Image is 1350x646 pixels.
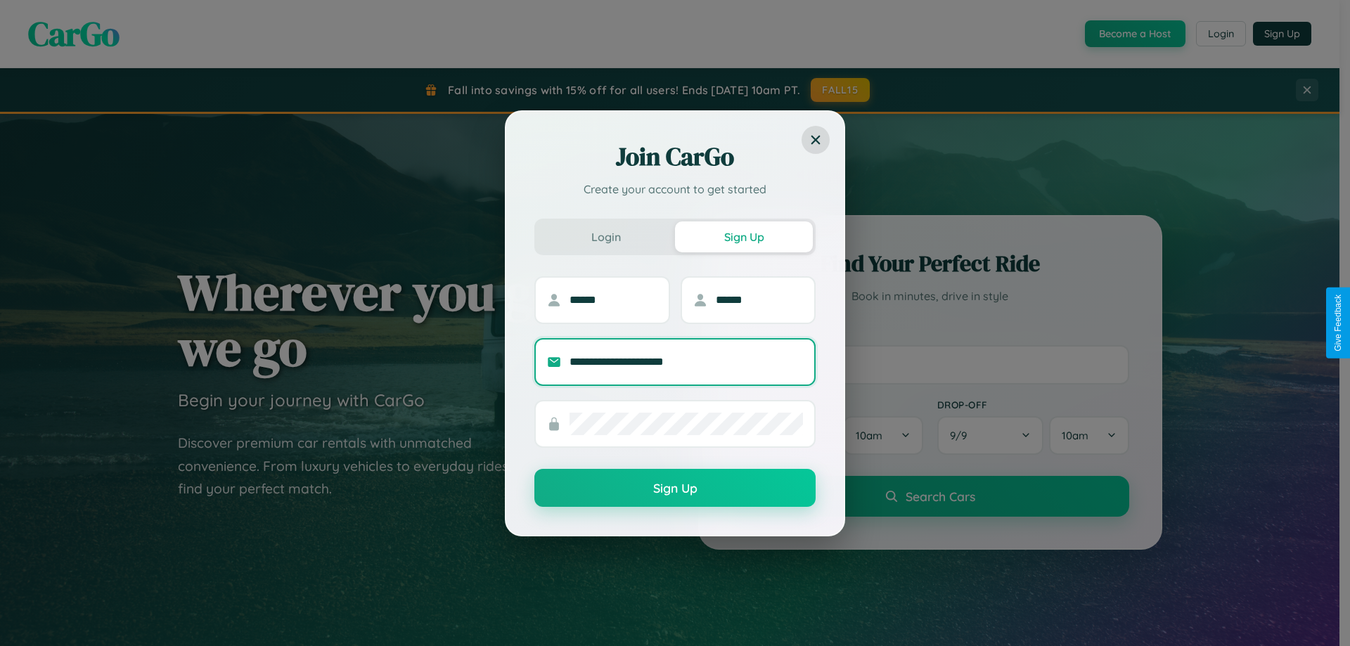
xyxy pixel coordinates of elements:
button: Login [537,221,675,252]
h2: Join CarGo [534,140,816,174]
p: Create your account to get started [534,181,816,198]
div: Give Feedback [1333,295,1343,351]
button: Sign Up [534,469,816,507]
button: Sign Up [675,221,813,252]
